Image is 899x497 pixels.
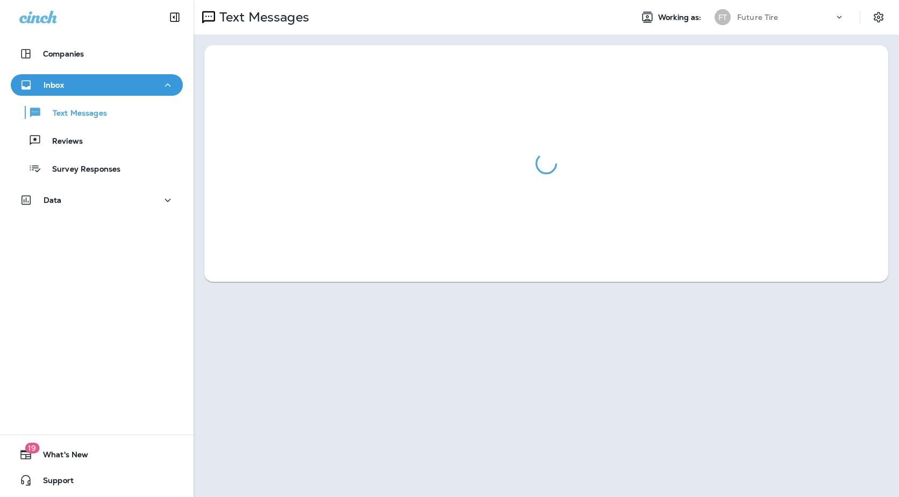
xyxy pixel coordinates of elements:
p: Text Messages [42,109,107,119]
span: What's New [32,450,88,463]
p: Survey Responses [41,165,120,175]
div: FT [715,9,731,25]
button: Companies [11,43,183,65]
p: Companies [43,49,84,58]
p: Text Messages [215,9,309,25]
button: Text Messages [11,101,183,124]
p: Data [44,196,62,204]
button: Survey Responses [11,157,183,180]
button: Collapse Sidebar [160,6,190,28]
button: Support [11,470,183,491]
span: Working as: [658,13,704,22]
button: Data [11,189,183,211]
button: Settings [869,8,888,27]
button: Inbox [11,74,183,96]
p: Inbox [44,81,64,89]
p: Reviews [41,137,83,147]
span: 19 [25,443,39,453]
p: Future Tire [737,13,779,22]
button: 19What's New [11,444,183,465]
span: Support [32,476,74,489]
button: Reviews [11,129,183,152]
